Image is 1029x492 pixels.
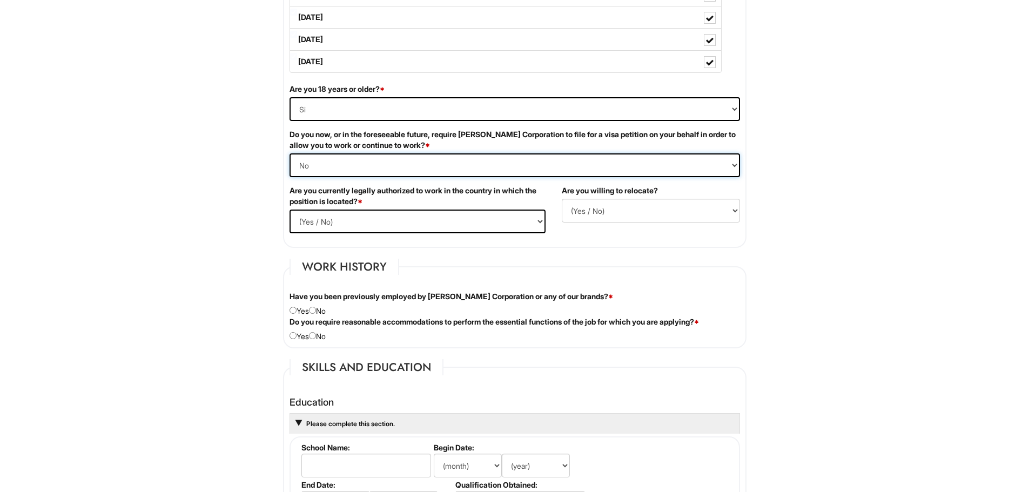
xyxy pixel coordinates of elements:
[290,129,740,151] label: Do you now, or in the foreseeable future, require [PERSON_NAME] Corporation to file for a visa pe...
[455,480,583,489] label: Qualification Obtained:
[290,153,740,177] select: (Yes / No)
[290,316,699,327] label: Do you require reasonable accommodations to perform the essential functions of the job for which ...
[290,185,546,207] label: Are you currently legally authorized to work in the country in which the position is located?
[305,420,395,428] a: Please complete this section.
[301,443,429,452] label: School Name:
[290,84,385,95] label: Are you 18 years or older?
[290,210,546,233] select: (Yes / No)
[290,97,740,121] select: (Yes / No)
[434,443,583,452] label: Begin Date:
[290,397,740,408] h4: Education
[290,6,721,28] label: [DATE]
[281,316,748,342] div: Yes No
[562,199,740,223] select: (Yes / No)
[290,359,443,375] legend: Skills and Education
[301,480,451,489] label: End Date:
[562,185,658,196] label: Are you willing to relocate?
[290,29,721,50] label: [DATE]
[290,51,721,72] label: [DATE]
[281,291,748,316] div: Yes No
[290,291,613,302] label: Have you been previously employed by [PERSON_NAME] Corporation or any of our brands?
[290,259,399,275] legend: Work History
